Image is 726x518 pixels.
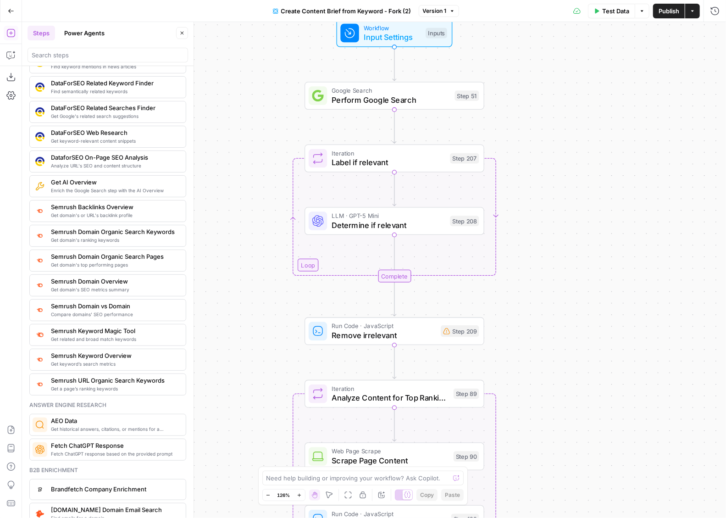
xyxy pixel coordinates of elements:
[588,4,635,18] button: Test Data
[51,63,178,70] span: Find keyword mentions in news articles
[305,380,484,408] div: IterationAnalyze Content for Top Ranking PagesStep 89
[332,211,446,220] span: LLM · GPT-5 Mini
[51,202,178,212] span: Semrush Backlinks Overview
[51,252,178,261] span: Semrush Domain Organic Search Pages
[277,491,290,499] span: 126%
[450,216,479,226] div: Step 208
[393,407,396,441] g: Edge from step_89 to step_90
[35,157,44,166] img: y3iv96nwgxbwrvt76z37ug4ox9nv
[416,489,438,501] button: Copy
[426,28,447,39] div: Inputs
[51,425,178,433] span: Get historical answers, citations, or mentions for a question
[35,107,44,117] img: 9u0p4zbvbrir7uayayktvs1v5eg0
[35,380,44,388] img: ey5lt04xp3nqzrimtu8q5fsyor3u
[454,451,479,462] div: Step 90
[35,256,44,264] img: otu06fjiulrdwrqmbs7xihm55rg9
[51,103,178,112] span: DataForSEO Related Searches Finder
[659,6,679,16] span: Publish
[51,441,178,450] span: Fetch ChatGPT Response
[51,153,178,162] span: DataforSEO On-Page SEO Analysis
[332,156,446,168] span: Label if relevant
[332,149,446,158] span: Iteration
[59,26,110,40] button: Power Agents
[35,356,44,363] img: v3j4otw2j2lxnxfkcl44e66h4fup
[35,330,44,340] img: 8a3tdog8tf0qdwwcclgyu02y995m
[51,227,178,236] span: Semrush Domain Organic Search Keywords
[51,360,178,368] span: Get keyword’s search metrics
[29,466,186,474] div: B2b enrichment
[454,389,479,399] div: Step 89
[51,301,178,311] span: Semrush Domain vs Domain
[51,277,178,286] span: Semrush Domain Overview
[51,286,178,293] span: Get domain's SEO metrics summary
[332,446,449,456] span: Web Page Scrape
[653,4,685,18] button: Publish
[332,384,449,393] span: Iteration
[441,489,464,501] button: Paste
[51,485,178,494] span: Brandfetch Company Enrichment
[364,31,421,43] span: Input Settings
[267,4,417,18] button: Create Content Brief from Keyword - Fork (2)
[602,6,629,16] span: Test Data
[393,46,396,80] g: Edge from start to step_51
[51,88,178,95] span: Find semantically related keywords
[51,385,178,392] span: Get a page’s ranking keywords
[332,219,446,231] span: Determine if relevant
[51,236,178,244] span: Get domain's ranking keywords
[393,282,396,316] g: Edge from step_207-iteration-end to step_209
[35,485,44,494] img: d2drbpdw36vhgieguaa2mb4tee3c
[51,261,178,268] span: Get domain's top performing pages
[393,109,396,143] g: Edge from step_51 to step_207
[51,112,178,120] span: Get Google's related search suggestions
[332,392,449,404] span: Analyze Content for Top Ranking Pages
[393,345,396,379] g: Edge from step_209 to step_89
[378,270,411,283] div: Complete
[32,50,184,60] input: Search steps
[28,26,55,40] button: Steps
[35,306,44,314] img: zn8kcn4lc16eab7ly04n2pykiy7x
[51,505,178,514] span: [DOMAIN_NAME] Domain Email Search
[51,376,178,385] span: Semrush URL Organic Search Keywords
[332,94,450,106] span: Perform Google Search
[305,207,484,235] div: LLM · GPT-5 MiniDetermine if relevantStep 208
[51,128,178,137] span: DataForSEO Web Research
[51,212,178,219] span: Get domain's or URL's backlink profile
[51,335,178,343] span: Get related and broad match keywords
[332,321,437,330] span: Run Code · JavaScript
[455,90,479,101] div: Step 51
[35,232,44,240] img: p4kt2d9mz0di8532fmfgvfq6uqa0
[51,187,178,194] span: Enrich the Google Search step with the AI Overview
[393,172,396,206] g: Edge from step_207 to step_208
[305,443,484,471] div: Web Page ScrapeScrape Page ContentStep 90
[35,83,44,92] img: se7yyxfvbxn2c3qgqs66gfh04cl6
[51,178,178,187] span: Get AI Overview
[305,270,484,283] div: Complete
[332,86,450,95] span: Google Search
[332,455,449,466] span: Scrape Page Content
[420,491,434,499] span: Copy
[51,450,178,457] span: Fetch ChatGPT response based on the provided prompt
[305,145,484,173] div: LoopIterationLabel if relevantStep 207
[35,207,44,215] img: 3lyvnidk9veb5oecvmize2kaffdg
[51,351,178,360] span: Semrush Keyword Overview
[51,162,178,169] span: Analyze URL's SEO and content structure
[441,325,479,337] div: Step 209
[51,78,178,88] span: DataForSEO Related Keyword Finder
[445,491,460,499] span: Paste
[419,5,459,17] button: Version 1
[51,416,178,425] span: AEO Data
[35,281,44,289] img: 4e4w6xi9sjogcjglmt5eorgxwtyu
[332,329,437,341] span: Remove irrelevant
[51,326,178,335] span: Semrush Keyword Magic Tool
[450,153,479,164] div: Step 207
[51,137,178,145] span: Get keyword-relevant content snippets
[305,82,484,110] div: Google SearchPerform Google SearchStep 51
[51,311,178,318] span: Compare domains' SEO performance
[35,182,44,191] img: 73nre3h8eff8duqnn8tc5kmlnmbe
[35,132,44,141] img: 3hnddut9cmlpnoegpdll2wmnov83
[423,7,447,15] span: Version 1
[305,317,484,345] div: Run Code · JavaScriptRemove irrelevantStep 209
[281,6,411,16] span: Create Content Brief from Keyword - Fork (2)
[29,401,186,409] div: Answer engine research
[364,23,421,33] span: Workflow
